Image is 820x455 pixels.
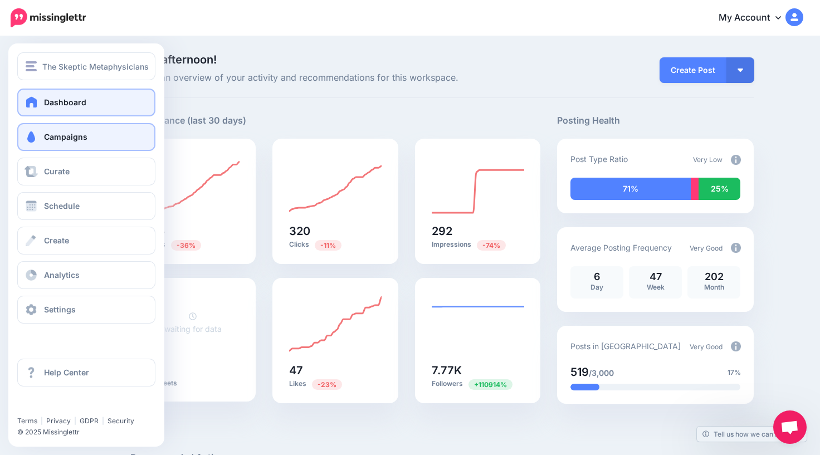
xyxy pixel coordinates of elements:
[707,4,803,32] a: My Account
[693,155,723,164] span: Very Low
[691,178,699,200] div: 4% of your posts in the last 30 days have been from Curated content
[590,283,603,291] span: Day
[46,417,71,425] a: Privacy
[171,240,201,251] span: Previous period: 275
[11,8,86,27] img: Missinglettr
[738,69,743,72] img: arrow-down-white.png
[74,417,76,425] span: |
[41,417,43,425] span: |
[17,400,104,412] iframe: Twitter Follow Button
[647,283,665,291] span: Week
[704,283,724,291] span: Month
[697,427,807,442] a: Tell us how we can improve
[570,340,681,353] p: Posts in [GEOGRAPHIC_DATA]
[26,61,37,71] img: menu.png
[130,114,246,128] h5: Performance (last 30 days)
[44,368,89,377] span: Help Center
[44,167,70,176] span: Curate
[731,243,741,253] img: info-circle-grey.png
[312,379,342,390] span: Previous period: 61
[147,226,240,237] h5: 175
[432,226,524,237] h5: 292
[690,343,723,351] span: Very Good
[44,236,69,245] span: Create
[690,244,723,252] span: Very Good
[17,227,155,255] a: Create
[147,239,240,250] p: Posts
[693,272,735,282] p: 202
[570,241,672,254] p: Average Posting Frequency
[17,261,155,289] a: Analytics
[130,71,541,85] span: Here's an overview of your activity and recommendations for this workspace.
[589,368,614,378] span: /3,000
[17,192,155,220] a: Schedule
[660,57,726,83] a: Create Post
[773,410,807,444] a: Open chat
[432,239,524,250] p: Impressions
[147,379,240,388] p: Retweets
[557,114,754,128] h5: Posting Health
[17,89,155,116] a: Dashboard
[468,379,512,390] span: Previous period: 7
[42,60,149,73] span: The Skeptic Metaphysicians
[289,365,382,376] h5: 47
[315,240,341,251] span: Previous period: 358
[17,427,164,438] li: © 2025 Missinglettr
[731,155,741,165] img: info-circle-grey.png
[17,359,155,386] a: Help Center
[289,239,382,250] p: Clicks
[147,365,240,376] h5: 0
[130,53,217,66] span: Good afternoon!
[576,272,618,282] p: 6
[164,311,222,334] a: waiting for data
[44,201,80,211] span: Schedule
[570,153,628,165] p: Post Type Ratio
[17,296,155,324] a: Settings
[634,272,676,282] p: 47
[17,52,155,80] button: The Skeptic Metaphysicians
[432,379,524,389] p: Followers
[17,123,155,151] a: Campaigns
[17,158,155,185] a: Curate
[570,365,589,379] span: 519
[731,341,741,351] img: info-circle-grey.png
[289,379,382,389] p: Likes
[44,97,86,107] span: Dashboard
[17,417,37,425] a: Terms
[80,417,99,425] a: GDPR
[570,384,599,390] div: 17% of your posts in the last 30 days have been from Drip Campaigns
[699,178,741,200] div: 25% of your posts in the last 30 days were manually created (i.e. were not from Drip Campaigns or...
[44,132,87,141] span: Campaigns
[477,240,506,251] span: Previous period: 1.11K
[728,367,741,378] span: 17%
[44,270,80,280] span: Analytics
[44,305,76,314] span: Settings
[289,226,382,237] h5: 320
[570,178,691,200] div: 71% of your posts in the last 30 days have been from Drip Campaigns
[432,365,524,376] h5: 7.77K
[108,417,134,425] a: Security
[102,417,104,425] span: |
